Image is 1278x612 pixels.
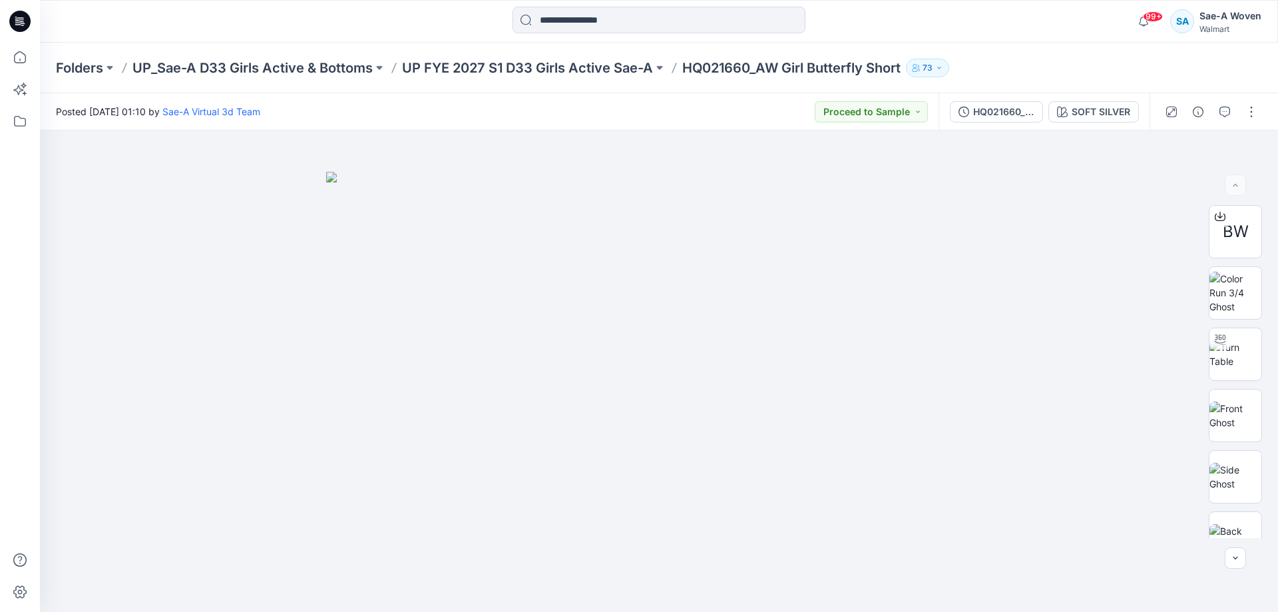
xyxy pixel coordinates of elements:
[973,105,1034,119] div: HQ021660_FIT
[1187,101,1209,123] button: Details
[56,59,103,77] a: Folders
[1143,11,1163,22] span: 99+
[162,106,260,117] a: Sae-A Virtual 3d Team
[1199,24,1261,34] div: Walmart
[1170,9,1194,33] div: SA
[1209,272,1261,314] img: Color Run 3/4 Ghost
[950,101,1043,123] button: HQ021660_FIT
[1048,101,1139,123] button: SOFT SILVER
[1209,524,1261,552] img: Back Ghost
[1209,402,1261,430] img: Front Ghost
[682,59,901,77] p: HQ021660_AW Girl Butterfly Short
[1223,220,1249,244] span: BW
[906,59,949,77] button: 73
[1209,463,1261,491] img: Side Ghost
[1209,340,1261,368] img: Turn Table
[402,59,653,77] a: UP FYE 2027 S1 D33 Girls Active Sae-A
[923,61,933,75] p: 73
[1072,105,1130,119] div: SOFT SILVER
[132,59,373,77] a: UP_Sae-A D33 Girls Active & Bottoms
[1199,8,1261,24] div: Sae-A Woven
[56,105,260,119] span: Posted [DATE] 01:10 by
